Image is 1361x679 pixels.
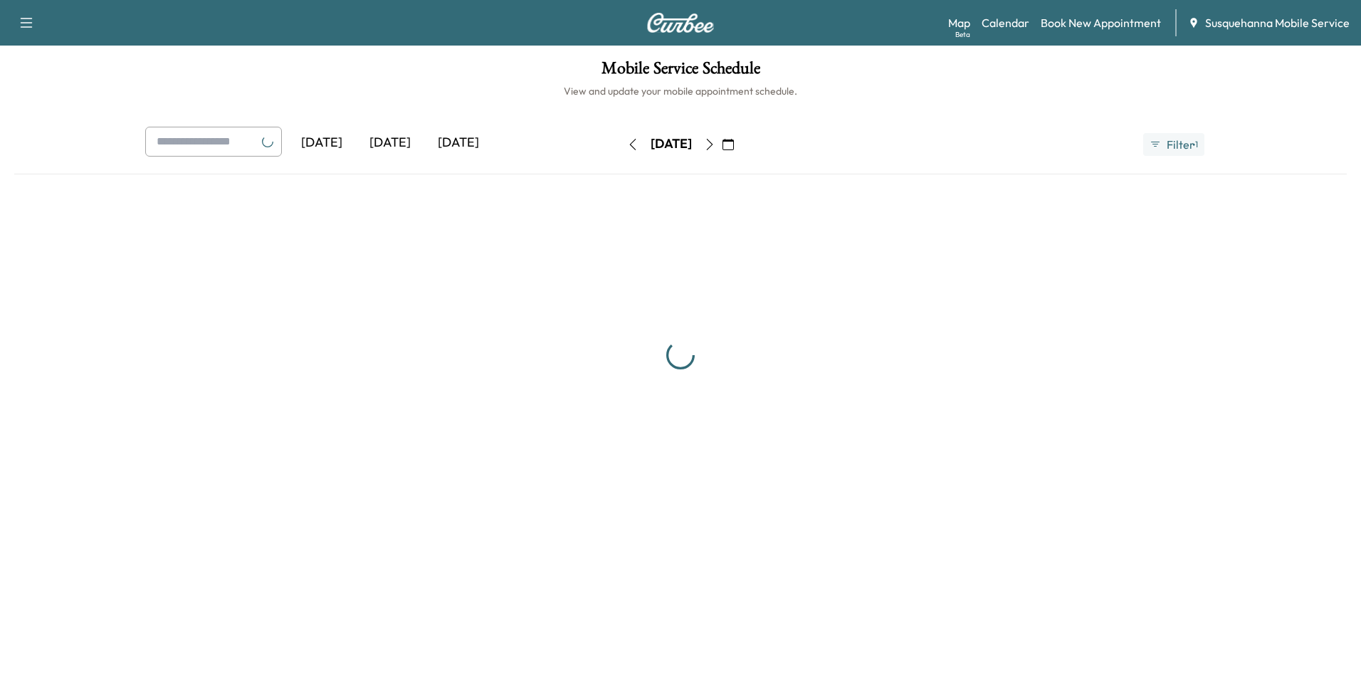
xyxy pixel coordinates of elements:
[955,29,970,40] div: Beta
[1205,14,1350,31] span: Susquehanna Mobile Service
[356,127,424,159] div: [DATE]
[948,14,970,31] a: MapBeta
[982,14,1029,31] a: Calendar
[288,127,356,159] div: [DATE]
[646,13,715,33] img: Curbee Logo
[424,127,493,159] div: [DATE]
[14,60,1347,84] h1: Mobile Service Schedule
[1195,139,1198,150] span: 1
[14,84,1347,98] h6: View and update your mobile appointment schedule.
[1192,141,1195,148] span: ●
[1167,136,1192,153] span: Filter
[651,135,692,153] div: [DATE]
[1143,133,1204,156] button: Filter●1
[1041,14,1161,31] a: Book New Appointment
